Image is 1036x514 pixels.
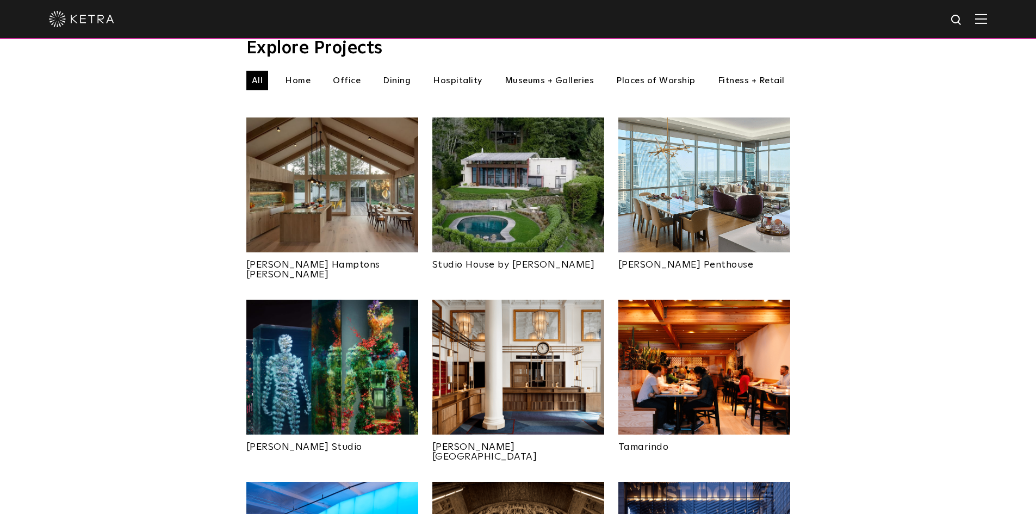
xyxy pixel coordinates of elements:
[432,300,604,435] img: New-Project-Page-hero-(3x)_0027_0010_RiggsHotel_01_20_20_LARGE
[618,435,790,452] a: Tamarindo
[427,71,488,90] li: Hospitality
[246,71,269,90] li: All
[327,71,366,90] li: Office
[618,300,790,435] img: New-Project-Page-hero-(3x)_0002_TamarindoRestaurant-0001-LizKuball-HighRes
[280,71,316,90] li: Home
[49,11,114,27] img: ketra-logo-2019-white
[377,71,416,90] li: Dining
[246,300,418,435] img: Dustin_Yellin_Ketra_Web-03-1
[432,117,604,252] img: An aerial view of Olson Kundig's Studio House in Seattle
[246,117,418,252] img: Project_Landing_Thumbnail-2021
[712,71,790,90] li: Fitness + Retail
[611,71,701,90] li: Places of Worship
[950,14,964,27] img: search icon
[432,252,604,270] a: Studio House by [PERSON_NAME]
[246,252,418,280] a: [PERSON_NAME] Hamptons [PERSON_NAME]
[975,14,987,24] img: Hamburger%20Nav.svg
[618,117,790,252] img: Project_Landing_Thumbnail-2022smaller
[246,40,790,57] h3: Explore Projects
[246,435,418,452] a: [PERSON_NAME] Studio
[432,435,604,462] a: [PERSON_NAME][GEOGRAPHIC_DATA]
[618,252,790,270] a: [PERSON_NAME] Penthouse
[499,71,600,90] li: Museums + Galleries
